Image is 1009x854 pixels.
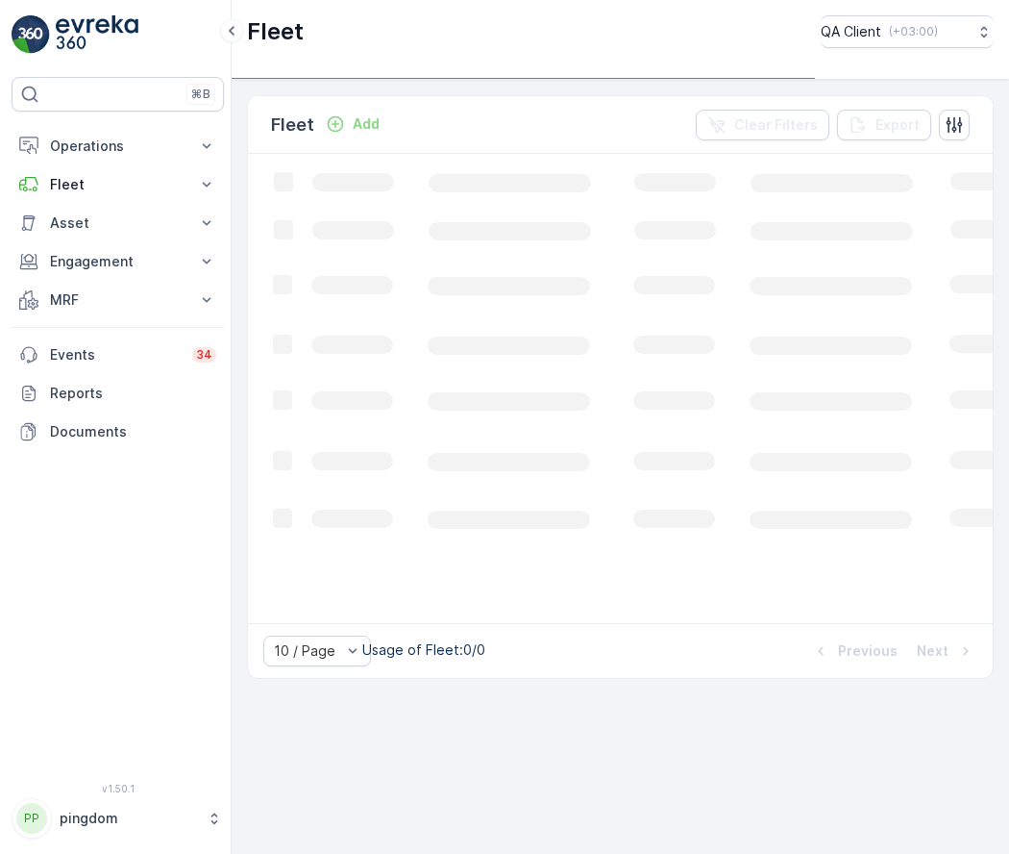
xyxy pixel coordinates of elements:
[889,24,938,39] p: ( +03:00 )
[56,15,138,54] img: logo_light-DOdMpM7g.png
[12,165,224,204] button: Fleet
[271,112,314,138] p: Fleet
[917,641,948,661] p: Next
[318,113,387,136] button: Add
[50,175,185,194] p: Fleet
[12,281,224,319] button: MRF
[821,15,994,48] button: QA Client(+03:00)
[875,115,920,135] p: Export
[696,110,829,140] button: Clear Filters
[809,640,899,663] button: Previous
[12,127,224,165] button: Operations
[50,422,216,441] p: Documents
[247,16,304,47] p: Fleet
[915,640,977,663] button: Next
[12,413,224,451] a: Documents
[734,115,818,135] p: Clear Filters
[838,641,898,661] p: Previous
[837,110,931,140] button: Export
[353,114,380,134] p: Add
[50,252,185,271] p: Engagement
[50,345,181,364] p: Events
[362,640,485,660] p: Usage of Fleet : 0/0
[12,15,50,54] img: logo
[191,87,210,102] p: ⌘B
[50,384,216,403] p: Reports
[12,374,224,413] a: Reports
[50,213,185,233] p: Asset
[60,809,197,828] p: pingdom
[821,22,881,41] p: QA Client
[50,137,185,156] p: Operations
[196,347,212,363] p: 34
[12,783,224,794] span: v 1.50.1
[16,803,47,834] div: PP
[12,336,224,374] a: Events34
[12,204,224,242] button: Asset
[50,290,185,310] p: MRF
[12,798,224,839] button: PPpingdom
[12,242,224,281] button: Engagement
